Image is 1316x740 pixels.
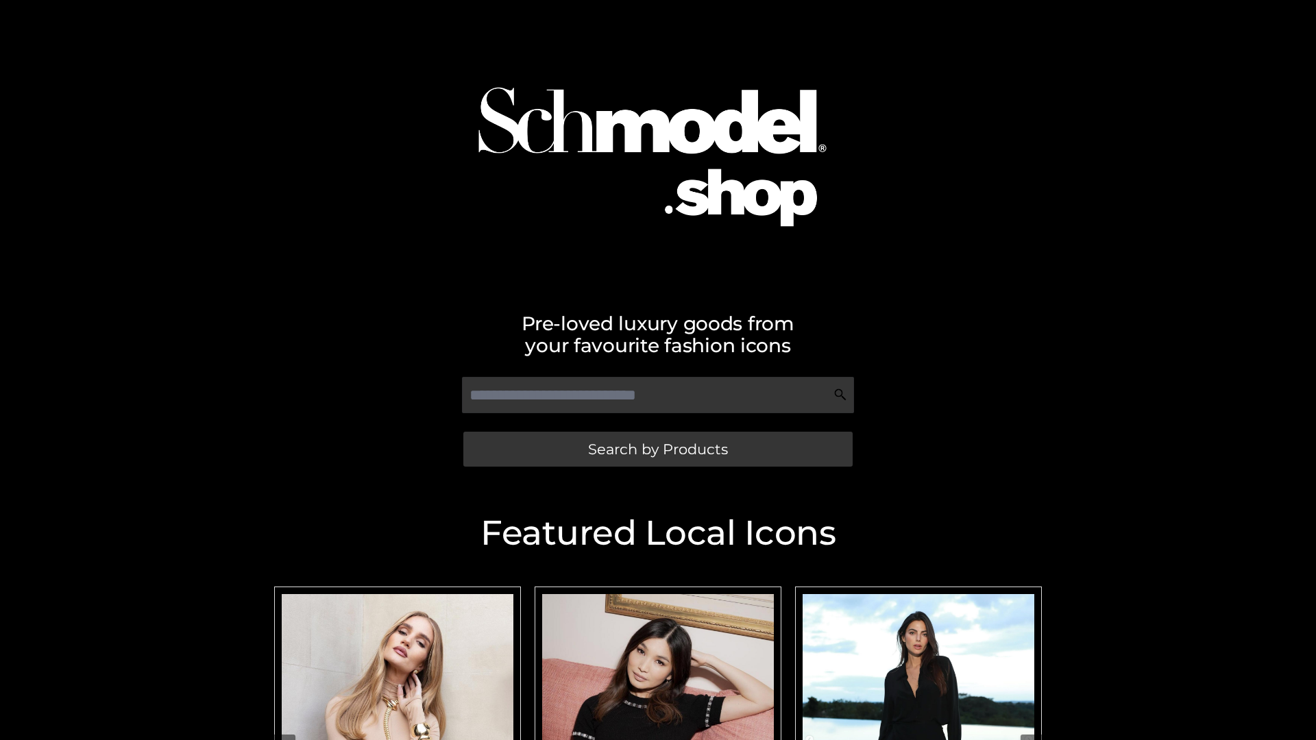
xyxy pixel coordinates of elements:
a: Search by Products [463,432,853,467]
span: Search by Products [588,442,728,456]
img: Search Icon [833,388,847,402]
h2: Featured Local Icons​ [267,516,1049,550]
h2: Pre-loved luxury goods from your favourite fashion icons [267,312,1049,356]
